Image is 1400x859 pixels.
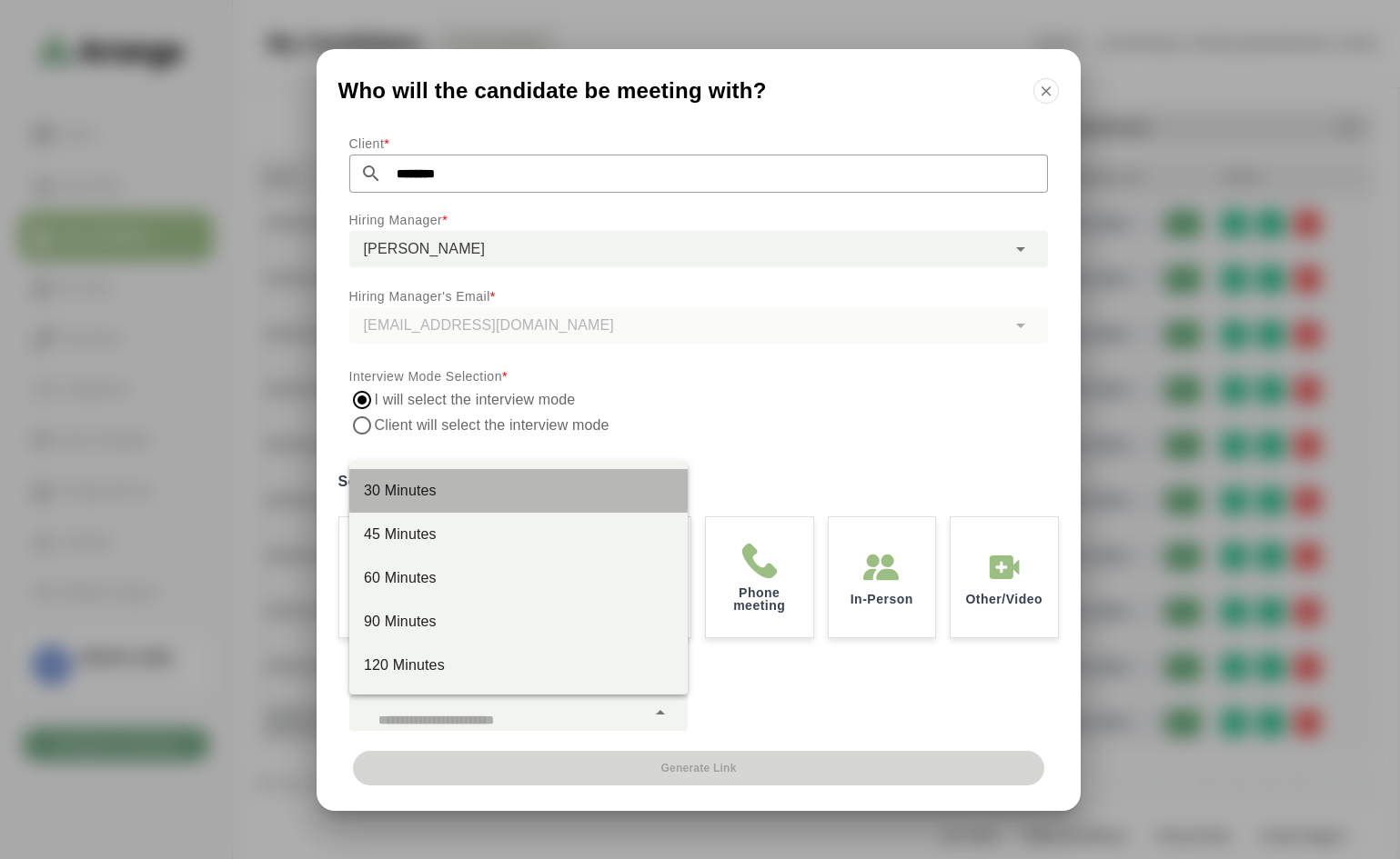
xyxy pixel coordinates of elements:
span: Who will the candidate be meeting with? [338,80,767,102]
div: 45 Minutes [364,524,673,545]
img: In-Person [986,549,1022,585]
label: Select a meeting mode [338,469,1059,494]
div: 60 Minutes [364,567,673,589]
label: Client will select the interview mode [375,413,613,438]
p: Hiring Manager [349,209,1048,231]
p: Hiring Manager's Email [349,285,1048,307]
img: Phone meeting [741,543,778,579]
img: In-Person [863,549,900,585]
p: Phone meeting [720,586,799,612]
p: Other/Video [965,593,1042,605]
p: Client [349,133,1048,155]
div: 120 Minutes [364,654,673,676]
p: In-Person [851,593,913,605]
div: 90 Minutes [364,611,673,633]
div: 30 Minutes [364,480,673,502]
p: Interview Mode Selection [349,365,1048,387]
span: [PERSON_NAME] [364,237,486,261]
label: I will select the interview mode [375,387,577,413]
